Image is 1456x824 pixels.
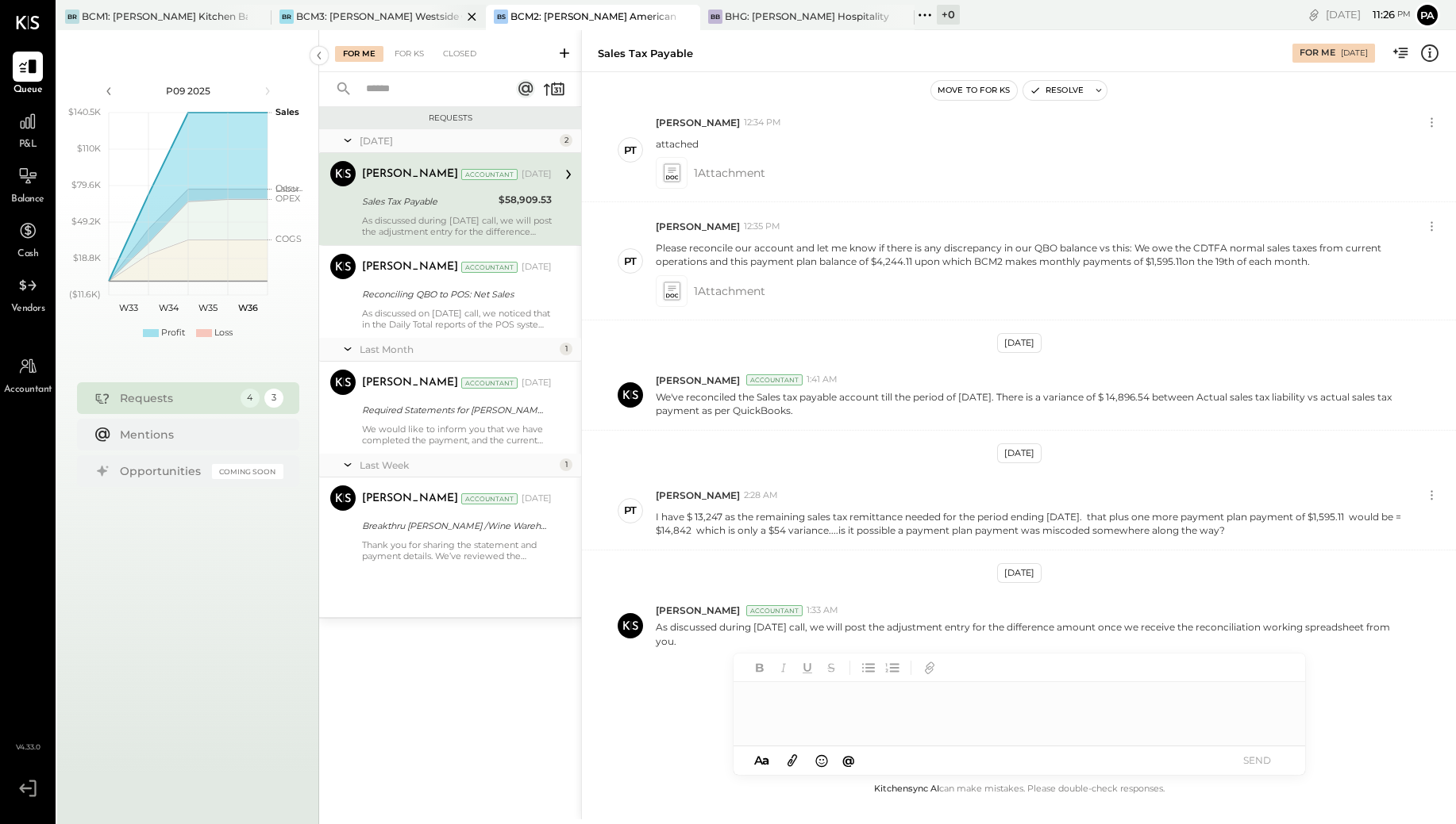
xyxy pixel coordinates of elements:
div: [PERSON_NAME] [362,167,458,182]
div: PT [624,143,637,158]
div: Opportunities [120,463,204,479]
button: Resolve [1023,81,1090,100]
button: Add URL [919,657,940,678]
span: a [762,753,769,768]
div: BCM1: [PERSON_NAME] Kitchen Bar Market [82,10,248,23]
div: [PERSON_NAME] [362,491,458,507]
button: SEND [1226,749,1289,771]
text: $110K [77,143,101,154]
div: [DATE] [522,377,552,389]
span: 1 Attachment [694,275,765,307]
text: W36 [237,302,257,313]
span: 1:33 AM [807,604,838,617]
div: BHG: [PERSON_NAME] Hospitality Group, LLC [725,10,891,23]
button: Bold [749,657,770,678]
div: [DATE] [360,134,556,148]
span: 12:35 PM [744,220,780,233]
div: [DATE] [522,168,552,181]
div: Accountant [461,493,518,504]
span: Accountant [4,383,52,397]
button: Unordered List [858,657,879,678]
div: For Me [335,46,383,62]
text: $49.2K [71,216,101,227]
span: Cash [17,247,38,262]
text: $79.6K [71,179,101,190]
span: P&L [19,138,37,152]
div: PT [624,254,637,269]
p: I have $ 13,247 as the remaining sales tax remittance needed for the period ending [DATE]. that p... [656,510,1404,537]
div: Sales Tax Payable [598,46,693,61]
button: Italic [773,657,794,678]
div: 1 [560,343,572,355]
button: Aa [749,752,775,769]
span: Balance [11,193,44,207]
span: Queue [13,83,43,98]
button: Underline [797,657,818,678]
div: Profit [161,327,185,339]
div: P09 2025 [121,84,256,98]
span: [PERSON_NAME] [656,220,740,233]
div: 2 [560,134,572,147]
div: Accountant [461,262,518,273]
div: [PERSON_NAME] [362,259,458,275]
a: Accountant [1,351,55,397]
div: + 0 [937,5,960,25]
div: Accountant [746,605,803,616]
text: W35 [198,302,218,313]
p: We've reconciled the Sales tax payable account till the period of [DATE]. There is a variance of ... [656,390,1404,417]
div: [PERSON_NAME] [362,375,458,391]
div: BCM3: [PERSON_NAME] Westside Grill [296,10,462,23]
text: OPEX [275,193,301,204]
text: W33 [119,302,138,313]
div: As discussed on [DATE] call, we noticed that in the Daily Total reports of the POS system, the re... [362,308,552,330]
button: Move to for ks [931,81,1017,100]
p: Please reconcile our account and let me know if there is any discrepancy in our QBO balance vs th... [656,241,1404,268]
div: [DATE] [997,333,1042,353]
div: 1 [560,458,572,471]
span: Vendors [11,302,45,316]
p: attached [656,137,699,151]
div: Accountant [461,169,518,180]
div: PT [624,503,637,518]
a: Queue [1,52,55,98]
text: $18.8K [73,252,101,263]
div: BR [65,10,79,24]
div: [DATE] [1341,48,1368,59]
span: 2:28 AM [744,489,778,502]
a: Cash [1,216,55,262]
div: $58,909.53 [499,192,552,208]
span: [PERSON_NAME] [656,116,740,129]
div: Breakthru [PERSON_NAME] /Wine Warehouse - vendor statements [362,518,547,534]
div: 4 [241,389,260,408]
button: Strikethrough [821,657,842,678]
div: Requests [327,113,573,124]
div: Coming Soon [212,464,283,479]
div: [DATE] [1326,7,1411,22]
button: @ [838,750,860,770]
div: Requests [120,390,233,406]
div: BS [494,10,508,24]
text: Sales [275,106,299,117]
div: We would like to inform you that we have completed the payment, and the current balance for this ... [362,423,552,446]
text: COGS [275,233,302,244]
div: [DATE] [522,261,552,274]
p: As discussed during [DATE] call, we will post the adjustment entry for the difference amount once... [656,620,1404,647]
span: [PERSON_NAME] [656,489,740,502]
span: 1:41 AM [807,374,838,386]
div: BB [708,10,722,24]
div: Accountant [746,374,803,385]
div: Last Month [360,343,556,356]
div: [DATE] [997,443,1042,463]
div: BCM2: [PERSON_NAME] American Cooking [510,10,676,23]
span: @ [842,753,855,768]
a: Balance [1,161,55,207]
span: [PERSON_NAME] [656,374,740,387]
div: Thank you for sharing the statement and payment details. We’ve reviewed the Vendor Portal and sta... [362,539,552,561]
text: $140.5K [68,106,101,117]
div: Sales Tax Payable [362,194,494,209]
a: P&L [1,106,55,152]
div: BR [279,10,294,24]
button: Ordered List [882,657,903,678]
div: 3 [264,389,283,408]
div: For KS [387,46,432,62]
